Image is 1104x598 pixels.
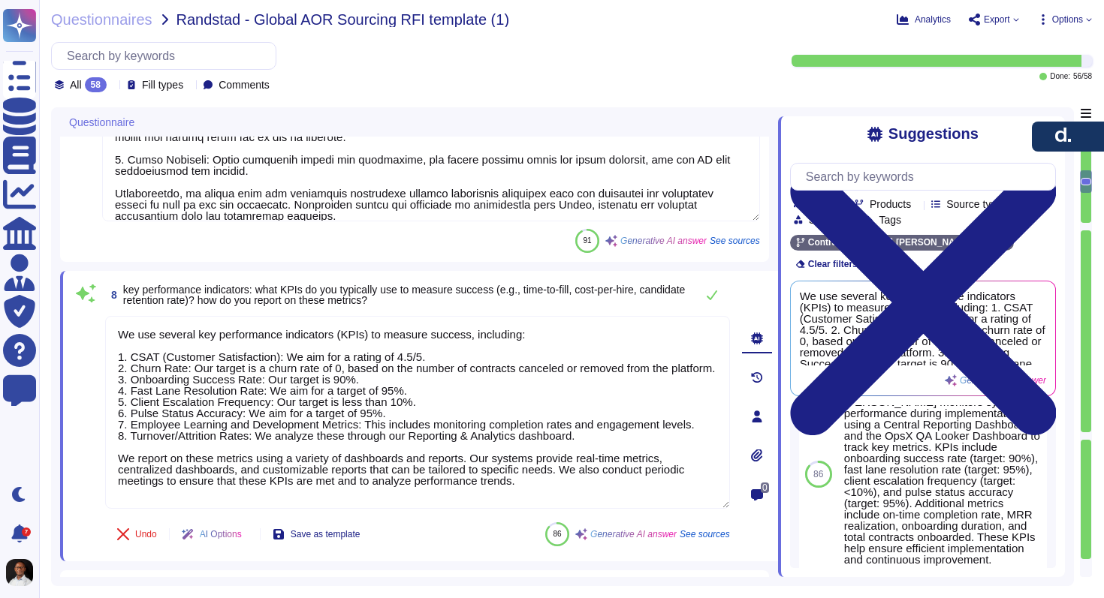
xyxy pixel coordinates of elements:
[680,530,730,539] span: See sources
[176,12,510,27] span: Randstad - Global AOR Sourcing RFI template (1)
[291,530,360,539] span: Save as template
[844,396,1041,565] div: [PERSON_NAME] monitors system performance during implementation using a Central Reporting Dashboa...
[6,559,33,586] img: user
[85,77,107,92] div: 58
[984,15,1010,24] span: Export
[51,12,152,27] span: Questionnaires
[123,284,686,306] span: key performance indicators: what KPIs do you typically use to measure success (e.g., time-to-fill...
[142,80,183,90] span: Fill types
[135,530,157,539] span: Undo
[620,236,707,245] span: Generative AI answer
[915,15,951,24] span: Analytics
[261,519,373,549] button: Save as template
[3,556,44,589] button: user
[584,236,592,245] span: 91
[590,530,677,539] span: Generative AI answer
[105,519,169,549] button: Undo
[70,80,82,90] span: All
[1052,15,1083,24] span: Options
[200,530,242,539] span: AI Options
[1073,73,1092,80] span: 56 / 58
[105,316,730,509] textarea: We use several key performance indicators (KPIs) to measure success, including: 1. CSAT (Customer...
[69,117,134,128] span: Questionnaire
[22,527,31,536] div: 7
[105,290,117,300] span: 8
[813,470,823,479] span: 86
[59,43,276,69] input: Search by keywords
[710,236,760,245] span: See sources
[761,482,769,493] span: 0
[897,14,951,26] button: Analytics
[1050,73,1070,80] span: Done:
[554,530,562,538] span: 86
[219,80,270,90] span: Comments
[798,164,1055,190] input: Search by keywords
